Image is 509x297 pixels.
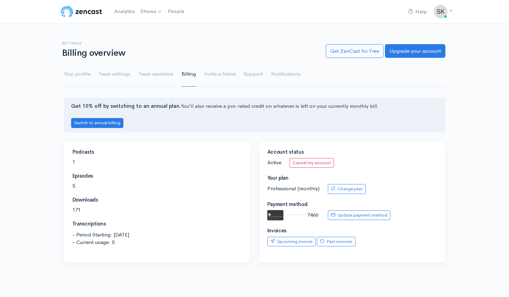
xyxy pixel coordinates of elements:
[138,4,165,19] a: Shows
[98,62,130,87] a: Team settings
[267,202,437,207] h4: Payment method
[71,118,123,128] button: Switch to annual billing
[405,4,430,19] a: Help
[71,103,181,109] strong: Get 10% off by switching to an annual plan.
[326,44,384,58] a: Get ZenCast for Free
[72,182,242,190] p: 5
[267,237,316,247] a: Upcoming invoice
[72,231,242,239] span: - Period Starting: [DATE]
[271,62,300,87] a: Notifications
[267,149,437,155] h4: Account status
[267,184,437,194] p: Professional (monthly)
[62,48,318,58] h1: Billing overview
[434,5,447,18] img: ...
[72,238,242,246] span: - Current usage: 0
[287,211,318,218] span: ············7466
[72,206,242,214] p: 171
[267,175,437,181] h4: Your plan
[72,149,242,155] h4: Podcasts
[72,158,242,166] p: 1
[64,98,445,132] div: You'll also receive a pro-rated credit on whatever is left on your currently monthly bill.
[317,237,356,247] a: Past invoices
[385,44,445,58] a: Upgrade your account
[72,197,242,203] h4: Downloads
[64,62,90,87] a: Your profile
[267,228,437,234] h4: Invoices
[204,62,236,87] a: Invite a friend
[72,221,242,227] h4: Transcriptions
[71,119,123,126] a: Switch to annual billing
[267,158,437,168] p: Active
[60,5,103,18] img: ZenCast Logo
[165,4,187,19] a: People
[111,4,138,19] a: Analytics
[244,62,263,87] a: Support
[138,62,173,87] a: Team members
[62,41,318,45] h6: Settings
[267,210,284,220] img: default.svg
[328,184,366,194] a: Change plan
[72,173,242,179] h4: Episodes
[328,210,390,220] a: Update payment method
[290,158,334,168] a: Cancel my account
[182,62,196,87] a: Billing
